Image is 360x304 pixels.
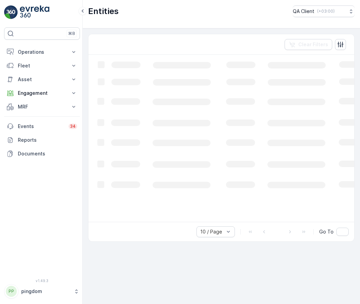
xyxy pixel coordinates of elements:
[319,228,334,235] span: Go To
[293,5,355,17] button: QA Client(+03:00)
[4,284,80,299] button: PPpingdom
[88,6,119,17] p: Entities
[20,5,49,19] img: logo_light-DOdMpM7g.png
[4,147,80,161] a: Documents
[18,62,66,69] p: Fleet
[4,59,80,73] button: Fleet
[70,124,76,129] p: 34
[4,73,80,86] button: Asset
[293,8,314,15] p: QA Client
[285,39,332,50] button: Clear Filters
[4,45,80,59] button: Operations
[4,86,80,100] button: Engagement
[18,137,77,143] p: Reports
[4,133,80,147] a: Reports
[18,49,66,55] p: Operations
[21,288,70,295] p: pingdom
[317,9,335,14] p: ( +03:00 )
[18,123,64,130] p: Events
[68,31,75,36] p: ⌘B
[4,5,18,19] img: logo
[4,100,80,114] button: MRF
[18,103,66,110] p: MRF
[4,279,80,283] span: v 1.49.3
[298,41,328,48] p: Clear Filters
[6,286,17,297] div: PP
[18,76,66,83] p: Asset
[4,119,80,133] a: Events34
[18,90,66,97] p: Engagement
[18,150,77,157] p: Documents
